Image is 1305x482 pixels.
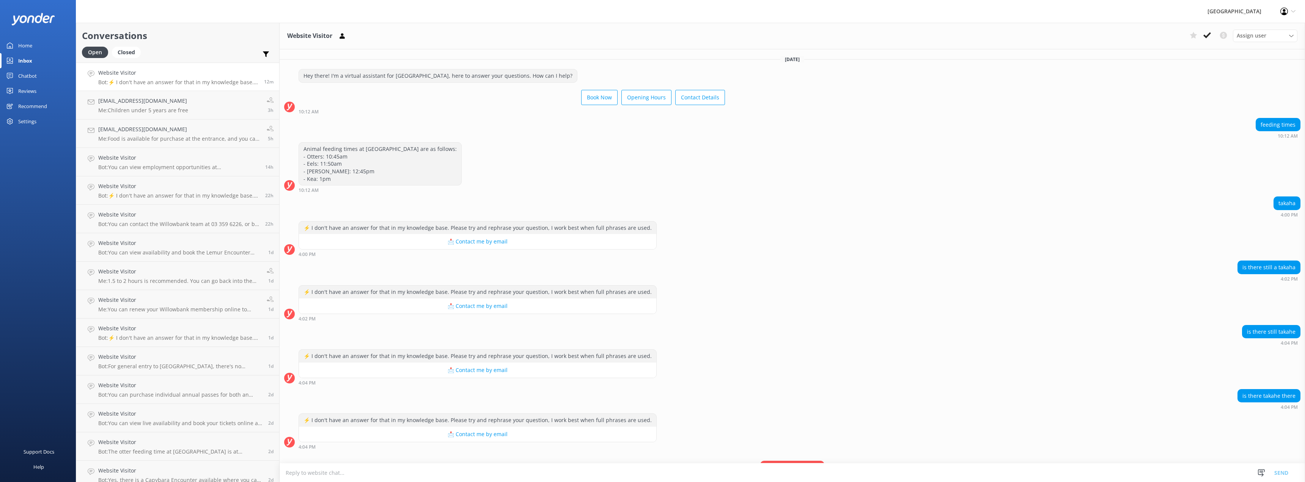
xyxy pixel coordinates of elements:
div: Hey there! I'm a virtual assistant for [GEOGRAPHIC_DATA], here to answer your questions. How can ... [299,69,577,82]
button: Opening Hours [621,90,671,105]
a: Website VisitorMe:1.5 to 2 hours is recommended. You can go back into the park after your food as... [76,262,279,290]
p: Bot: You can view employment opportunities at [GEOGRAPHIC_DATA] by visiting [URL][DOMAIN_NAME]. [98,164,259,171]
h4: Website Visitor [98,324,263,333]
span: Sep 23 2025 07:53am (UTC +12:00) Pacific/Auckland [268,448,274,455]
p: Bot: The otter feeding time at [GEOGRAPHIC_DATA] is at 10:45am. [98,448,263,455]
strong: 4:02 PM [299,317,316,321]
p: Bot: You can view availability and book the Lemur Encounter online at [URL][DOMAIN_NAME]. [98,249,263,256]
a: Website VisitorBot:You can view availability and book the Lemur Encounter online at [URL][DOMAIN_... [76,233,279,262]
div: Closed [112,47,141,58]
span: Sep 24 2025 05:41pm (UTC +12:00) Pacific/Auckland [265,221,274,227]
strong: 4:04 PM [1281,405,1298,410]
strong: 10:12 AM [1278,134,1298,138]
h4: Website Visitor [98,353,263,361]
img: yonder-white-logo.png [11,13,55,25]
div: feeding times [1256,118,1300,131]
div: Sep 25 2025 10:12am (UTC +12:00) Pacific/Auckland [1256,133,1300,138]
span: Sep 23 2025 11:08am (UTC +12:00) Pacific/Auckland [268,420,274,426]
h4: Website Visitor [98,239,263,247]
p: Bot: ⚡ I don't have an answer for that in my knowledge base. Please try and rephrase your questio... [98,192,259,199]
p: Bot: You can contact the Willowbank team at 03 359 6226, or by emailing [EMAIL_ADDRESS][DOMAIN_NA... [98,221,259,228]
div: is there still a takaha [1238,261,1300,274]
p: Bot: For general entry to [GEOGRAPHIC_DATA], there's no requirement to pre-book tickets for a spe... [98,363,263,370]
div: Inbox [18,53,32,68]
a: Website VisitorBot:You can purchase individual annual passes for both an adult and a child. The A... [76,375,279,404]
span: Sep 23 2025 12:15pm (UTC +12:00) Pacific/Auckland [268,391,274,398]
a: Website VisitorBot:You can view live availability and book your tickets online at [URL][DOMAIN_NA... [76,404,279,432]
div: Chatbot [18,68,37,83]
button: 📩 Contact me by email [299,363,656,378]
div: is there takahe there [1238,389,1300,402]
div: Support Docs [24,444,54,459]
div: Sep 25 2025 04:00pm (UTC +12:00) Pacific/Auckland [1274,212,1300,217]
a: Closed [112,48,145,56]
div: Help [33,459,44,474]
h2: Conversations [82,28,274,43]
span: Team member online [760,461,824,470]
a: Website VisitorBot:You can contact the Willowbank team at 03 359 6226, or by emailing [EMAIL_ADDR... [76,205,279,233]
p: Me: You can renew your Willowbank membership online to receive a 10% discount at [URL][DOMAIN_NAM... [98,306,261,313]
div: Open [82,47,108,58]
div: Settings [18,114,36,129]
span: [DATE] [780,56,804,63]
span: Assign user [1237,31,1266,40]
strong: 4:04 PM [1281,341,1298,345]
h4: [EMAIL_ADDRESS][DOMAIN_NAME] [98,125,261,133]
span: Sep 24 2025 09:29am (UTC +12:00) Pacific/Auckland [268,278,274,284]
strong: 4:02 PM [1281,277,1298,281]
div: ⚡ I don't have an answer for that in my knowledge base. Please try and rephrase your question, I ... [299,414,656,427]
p: Me: Children under 5 years are free [98,107,188,114]
div: Sep 25 2025 04:02pm (UTC +12:00) Pacific/Auckland [1237,276,1300,281]
h4: Website Visitor [98,438,263,446]
div: Sep 25 2025 04:04pm (UTC +12:00) Pacific/Auckland [299,444,657,449]
span: Sep 25 2025 10:53am (UTC +12:00) Pacific/Auckland [268,135,274,142]
div: Assign User [1233,30,1297,42]
h4: Website Visitor [98,69,258,77]
div: Sep 25 2025 04:02pm (UTC +12:00) Pacific/Auckland [299,316,657,321]
div: Sep 25 2025 04:04pm (UTC +12:00) Pacific/Auckland [299,380,657,385]
span: Sep 25 2025 01:08pm (UTC +12:00) Pacific/Auckland [268,107,274,113]
strong: 10:12 AM [299,110,319,114]
div: Sep 25 2025 10:12am (UTC +12:00) Pacific/Auckland [299,187,462,193]
strong: 4:04 PM [299,381,316,385]
span: Sep 25 2025 04:04pm (UTC +12:00) Pacific/Auckland [264,79,274,85]
div: ⚡ I don't have an answer for that in my knowledge base. Please try and rephrase your question, I ... [299,350,656,363]
div: Animal feeding times at [GEOGRAPHIC_DATA] are as follows: - Otters: 10:45am - Eels: 11:50am - [PE... [299,143,461,185]
p: Me: 1.5 to 2 hours is recommended. You can go back into the park after your food as well. [98,278,261,284]
span: Sep 23 2025 10:17pm (UTC +12:00) Pacific/Auckland [268,363,274,369]
span: Sep 24 2025 09:22am (UTC +12:00) Pacific/Auckland [268,306,274,312]
div: Reviews [18,83,36,99]
div: is there still takahe [1242,325,1300,338]
button: 📩 Contact me by email [299,234,656,249]
h4: [EMAIL_ADDRESS][DOMAIN_NAME] [98,97,188,105]
a: Website VisitorBot:For general entry to [GEOGRAPHIC_DATA], there's no requirement to pre-book tic... [76,347,279,375]
div: ⚡ I don't have an answer for that in my knowledge base. Please try and rephrase your question, I ... [299,221,656,234]
h4: Website Visitor [98,182,259,190]
span: Sep 24 2025 08:30am (UTC +12:00) Pacific/Auckland [268,334,274,341]
button: Book Now [581,90,618,105]
h4: Website Visitor [98,267,261,276]
strong: 4:04 PM [299,445,316,449]
button: 📩 Contact me by email [299,298,656,314]
a: Open [82,48,112,56]
span: Sep 24 2025 11:12am (UTC +12:00) Pacific/Auckland [268,249,274,256]
div: Sep 25 2025 04:00pm (UTC +12:00) Pacific/Auckland [299,251,657,257]
a: Website VisitorBot:The otter feeding time at [GEOGRAPHIC_DATA] is at 10:45am.2d [76,432,279,461]
div: Home [18,38,32,53]
h4: Website Visitor [98,210,259,219]
h4: Website Visitor [98,381,263,389]
div: Sep 25 2025 10:12am (UTC +12:00) Pacific/Auckland [299,109,725,114]
a: [EMAIL_ADDRESS][DOMAIN_NAME]Me:Food is available for purchase at the entrance, and you can feed m... [76,119,279,148]
button: 📩 Contact me by email [299,427,656,442]
strong: 4:00 PM [299,252,316,257]
div: ⚡ I don't have an answer for that in my knowledge base. Please try and rephrase your question, I ... [299,286,656,298]
h4: Website Visitor [98,154,259,162]
button: Contact Details [675,90,725,105]
strong: 10:12 AM [299,188,319,193]
div: Recommend [18,99,47,114]
span: Sep 25 2025 01:47am (UTC +12:00) Pacific/Auckland [265,164,274,170]
h4: Website Visitor [98,296,261,304]
p: Me: Food is available for purchase at the entrance, and you can feed most of our farmyard animals. [98,135,261,142]
p: Bot: You can view live availability and book your tickets online at [URL][DOMAIN_NAME]. Tickets c... [98,420,263,427]
strong: 4:00 PM [1281,213,1298,217]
